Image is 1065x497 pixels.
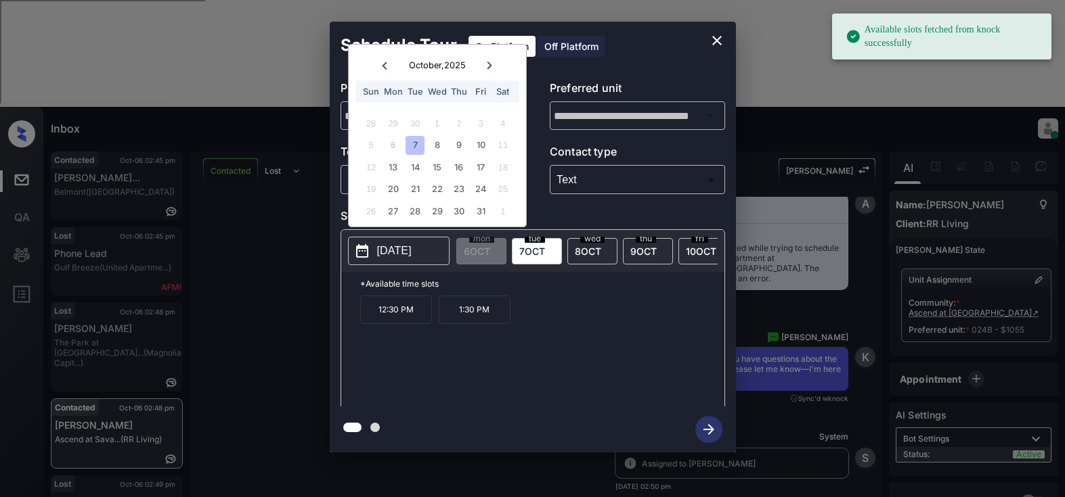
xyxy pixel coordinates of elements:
div: Choose Wednesday, October 29th, 2025 [428,202,446,220]
button: close [703,27,731,54]
div: month 2025-10 [353,112,521,222]
p: Preferred unit [550,80,725,101]
div: Text [553,168,722,191]
span: 8 OCT [575,245,601,257]
div: Tue [406,82,424,101]
div: Choose Friday, October 10th, 2025 [472,136,490,154]
div: Choose Tuesday, October 14th, 2025 [406,158,424,176]
div: date-select [678,238,729,264]
div: Not available Monday, September 29th, 2025 [384,114,402,133]
span: 7 OCT [519,245,545,257]
div: October , 2025 [409,60,466,70]
div: Fri [472,82,490,101]
div: Not available Saturday, October 4th, 2025 [494,114,512,133]
div: Choose Tuesday, October 28th, 2025 [406,202,424,220]
span: 10 OCT [686,245,716,257]
div: Not available Sunday, October 12th, 2025 [362,158,381,176]
div: Choose Friday, October 31st, 2025 [472,202,490,220]
div: Not available Saturday, November 1st, 2025 [494,202,512,220]
p: Select slot [341,208,725,229]
div: Choose Thursday, October 9th, 2025 [450,136,468,154]
div: date-select [623,238,673,264]
div: Not available Monday, October 6th, 2025 [384,136,402,154]
p: [DATE] [377,243,412,259]
div: Choose Tuesday, October 7th, 2025 [406,136,424,154]
div: Choose Monday, October 20th, 2025 [384,180,402,198]
div: Not available Sunday, September 28th, 2025 [362,114,381,133]
div: Not available Friday, October 3rd, 2025 [472,114,490,133]
span: fri [691,235,708,243]
div: Off Platform [538,36,605,57]
div: Choose Wednesday, October 8th, 2025 [428,136,446,154]
div: Choose Wednesday, October 15th, 2025 [428,158,446,176]
div: Choose Thursday, October 23rd, 2025 [450,180,468,198]
div: Not available Sunday, October 19th, 2025 [362,180,381,198]
span: 9 OCT [630,245,657,257]
div: Not available Tuesday, September 30th, 2025 [406,114,424,133]
div: Choose Wednesday, October 22nd, 2025 [428,180,446,198]
span: tue [525,235,545,243]
div: Wed [428,82,446,101]
div: Sat [494,82,512,101]
div: Not available Sunday, October 5th, 2025 [362,136,381,154]
div: Not available Saturday, October 11th, 2025 [494,136,512,154]
div: Not available Saturday, October 18th, 2025 [494,158,512,176]
div: Choose Monday, October 27th, 2025 [384,202,402,220]
p: Preferred community [341,80,516,101]
div: Mon [384,82,402,101]
div: Choose Thursday, October 16th, 2025 [450,158,468,176]
span: thu [636,235,656,243]
p: Tour type [341,143,516,165]
div: date-select [512,238,562,264]
p: *Available time slots [360,272,724,295]
span: wed [580,235,605,243]
div: Choose Tuesday, October 21st, 2025 [406,180,424,198]
div: Not available Sunday, October 26th, 2025 [362,202,381,220]
div: Not available Thursday, October 2nd, 2025 [450,114,468,133]
h2: Schedule Tour [330,22,468,69]
p: 1:30 PM [439,295,510,324]
div: In Person [344,168,513,191]
div: Not available Wednesday, October 1st, 2025 [428,114,446,133]
div: Thu [450,82,468,101]
div: Choose Friday, October 24th, 2025 [472,180,490,198]
p: Contact type [550,143,725,165]
div: Sun [362,82,381,101]
div: Choose Friday, October 17th, 2025 [472,158,490,176]
div: Not available Saturday, October 25th, 2025 [494,180,512,198]
div: Choose Thursday, October 30th, 2025 [450,202,468,220]
div: On Platform [469,36,536,57]
p: 12:30 PM [360,295,432,324]
button: [DATE] [348,237,450,265]
div: date-select [567,238,617,264]
div: Choose Monday, October 13th, 2025 [384,158,402,176]
button: btn-next [687,412,731,447]
div: Available slots fetched from knock successfully [846,18,1041,55]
